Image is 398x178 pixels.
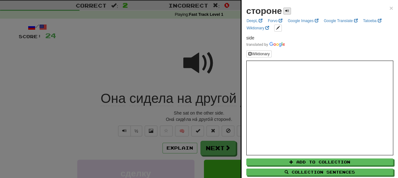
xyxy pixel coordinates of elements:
[389,5,393,11] button: Close
[246,6,282,16] strong: стороне
[245,17,264,24] a: DeepL
[274,25,282,32] button: edit links
[246,169,393,175] button: Collection Sentences
[246,158,393,165] button: Add to Collection
[389,4,393,12] span: ×
[246,42,285,47] img: Color short
[246,35,255,40] span: side
[361,17,383,24] a: Tatoeba
[322,17,360,24] a: Google Translate
[266,17,284,24] a: Forvo
[286,17,320,24] a: Google Images
[245,25,271,32] a: Wiktionary
[246,50,272,57] button: Wiktionary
